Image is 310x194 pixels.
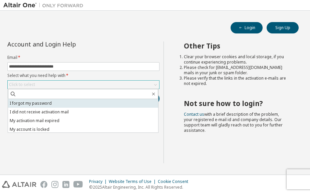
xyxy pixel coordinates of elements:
[184,76,287,86] li: Please verify that the links in the activation e-mails are not expired.
[2,181,36,188] img: altair_logo.svg
[8,81,159,89] div: Click to select
[184,54,287,65] li: Clear your browser cookies and local storage, if you continue experiencing problems.
[7,73,160,78] label: Select what you need help with
[7,55,160,60] label: Email
[9,82,35,87] div: Click to select
[7,41,129,47] div: Account and Login Help
[184,111,283,133] span: with a brief description of the problem, your registered e-mail id and company details. Our suppo...
[89,179,109,184] div: Privacy
[184,65,287,76] li: Please check for [EMAIL_ADDRESS][DOMAIN_NAME] mails in your junk or spam folder.
[184,99,287,108] h2: Not sure how to login?
[231,22,263,33] button: Login
[3,2,87,9] img: Altair One
[8,99,158,108] li: I forgot my password
[89,184,192,190] p: © 2025 Altair Engineering, Inc. All Rights Reserved.
[267,22,299,33] button: Sign Up
[109,179,158,184] div: Website Terms of Use
[73,181,83,188] img: youtube.svg
[51,181,58,188] img: instagram.svg
[158,179,192,184] div: Cookie Consent
[184,41,287,50] h2: Other Tips
[62,181,69,188] img: linkedin.svg
[184,111,204,117] a: Contact us
[40,181,47,188] img: facebook.svg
